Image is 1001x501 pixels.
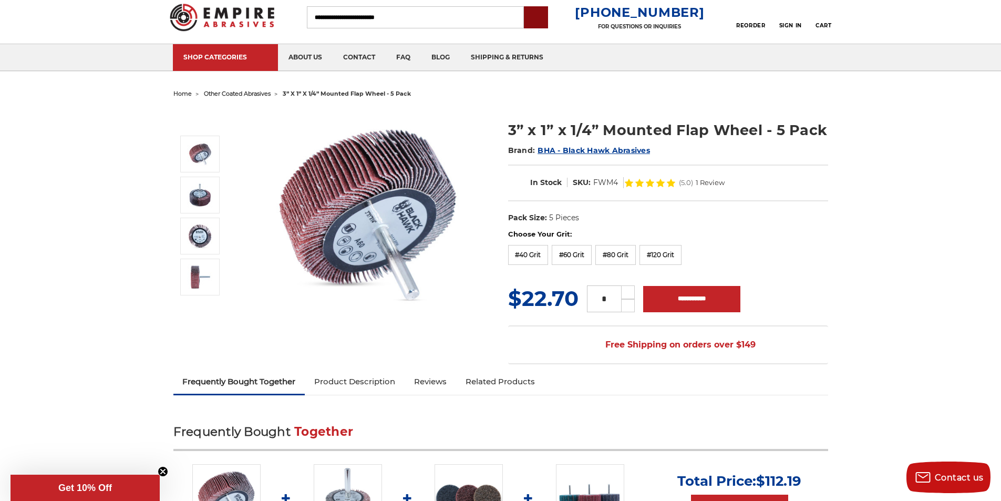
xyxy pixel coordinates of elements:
span: Brand: [508,146,535,155]
img: Abrasive mounted flap wheel [187,182,213,208]
a: contact [333,44,386,71]
span: Free Shipping on orders over $149 [580,334,756,355]
div: SHOP CATEGORIES [183,53,267,61]
img: Mounted flap wheel for pipe polishing [187,223,213,249]
a: Cart [816,6,831,29]
h1: 3” x 1” x 1/4” Mounted Flap Wheel - 5 Pack [508,120,828,140]
img: Mounted flap wheel with 1/4" Shank [263,109,473,319]
span: (5.0) [679,179,693,186]
a: home [173,90,192,97]
a: shipping & returns [460,44,554,71]
span: $112.19 [756,473,801,489]
input: Submit [525,7,546,28]
span: 1 Review [696,179,725,186]
div: Get 10% OffClose teaser [11,475,160,501]
dt: SKU: [573,177,591,188]
dd: FWM4 [593,177,618,188]
button: Contact us [906,462,990,493]
span: Together [294,424,353,439]
span: Sign In [779,22,802,29]
span: 3” x 1” x 1/4” mounted flap wheel - 5 pack [283,90,411,97]
span: In Stock [530,178,562,187]
dd: 5 Pieces [549,212,579,223]
img: Mounted flap wheel with 1/4" Shank [187,141,213,167]
a: Product Description [305,370,405,393]
span: Get 10% Off [58,483,112,493]
a: Related Products [456,370,544,393]
button: Previous [188,113,213,136]
label: Choose Your Grit: [508,229,828,240]
span: Cart [816,22,831,29]
p: FOR QUESTIONS OR INQUIRIES [575,23,704,30]
button: Close teaser [158,466,168,477]
p: Total Price: [677,473,801,489]
a: Reorder [736,6,765,28]
dt: Pack Size: [508,212,547,223]
a: Reviews [405,370,456,393]
span: $22.70 [508,285,579,311]
a: BHA - Black Hawk Abrasives [538,146,650,155]
span: Contact us [935,473,984,483]
button: Next [188,298,213,320]
a: [PHONE_NUMBER] [575,5,704,20]
span: Reorder [736,22,765,29]
a: faq [386,44,421,71]
img: Mounted flap wheel for abrasive sanding [187,264,213,290]
a: about us [278,44,333,71]
span: Frequently Bought [173,424,291,439]
a: Frequently Bought Together [173,370,305,393]
a: blog [421,44,460,71]
a: other coated abrasives [204,90,271,97]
